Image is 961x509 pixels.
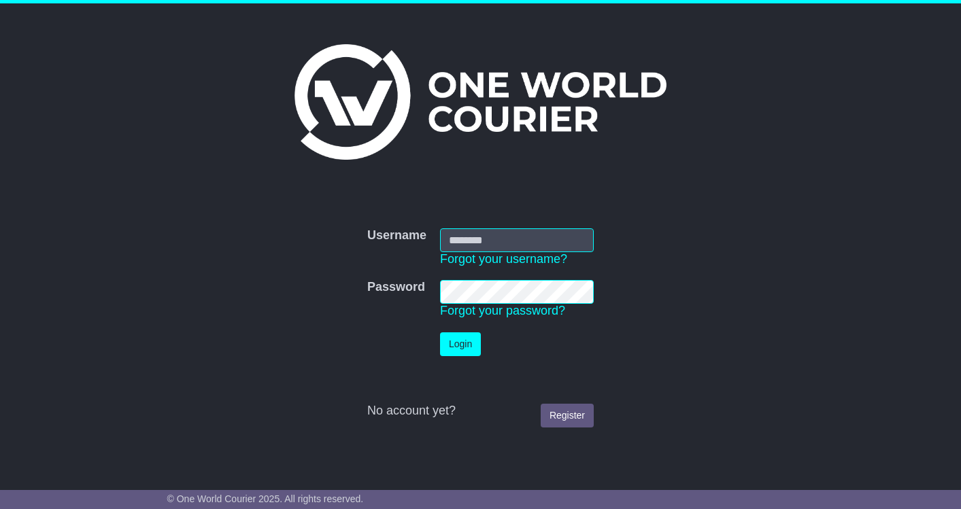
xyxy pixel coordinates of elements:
button: Login [440,332,481,356]
a: Register [541,404,594,427]
img: One World [294,44,666,160]
label: Username [367,228,426,243]
label: Password [367,280,425,295]
a: Forgot your username? [440,252,567,266]
a: Forgot your password? [440,304,565,317]
div: No account yet? [367,404,594,419]
span: © One World Courier 2025. All rights reserved. [167,493,364,504]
